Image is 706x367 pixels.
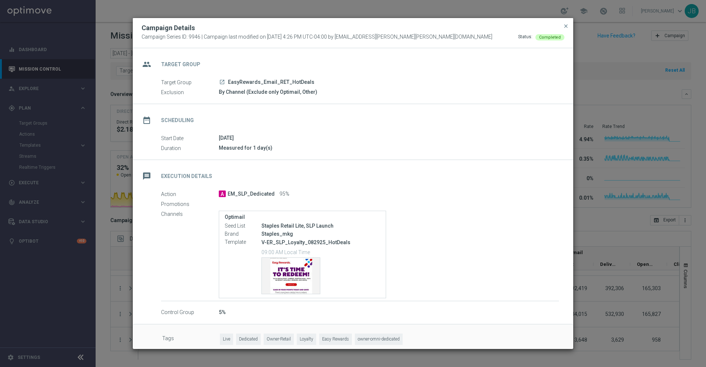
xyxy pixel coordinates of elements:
label: Template [225,239,261,246]
span: Easy Rewards [319,334,352,345]
label: Control Group [161,309,219,316]
div: By Channel (Exclude only Optimail, Other) [219,88,559,96]
div: Measured for 1 day(s) [219,144,559,152]
span: A [219,190,226,197]
span: Dedicated [236,334,261,345]
label: Start Date [161,135,219,142]
h2: Execution Details [161,173,212,180]
div: 5% [219,309,559,316]
h2: Campaign Details [142,24,195,32]
span: EasyRewards_Email_RET_HotDeals [228,79,314,86]
span: Live [220,334,233,345]
label: Duration [161,145,219,152]
div: Status: [518,34,532,40]
p: 09:00 AM Local Time [261,248,380,256]
span: close [563,23,569,29]
div: [DATE] [219,134,559,142]
div: Staples Retail Lite, SLP Launch [261,222,380,229]
span: Campaign Series ID: 9946 | Campaign last modified on [DATE] 4:26 PM UTC-04:00 by [EMAIL_ADDRESS][... [142,34,492,40]
span: 95% [279,191,289,197]
label: Brand [225,231,261,238]
label: Channels [161,211,219,217]
label: Optimail [225,214,380,220]
h2: Target Group [161,61,200,68]
i: date_range [140,114,153,127]
span: Completed [539,35,561,40]
span: owner-omni-dedicated [355,334,403,345]
label: Promotions [161,201,219,207]
i: launch [219,79,225,85]
span: Owner-Retail [264,334,294,345]
span: Loyalty [297,334,316,345]
i: group [140,58,153,71]
p: V-ER_SLP_Loyalty_082925_HotDeals [261,239,380,246]
label: Seed List [225,223,261,229]
a: launch [219,79,225,86]
colored-tag: Completed [535,34,564,40]
div: Staples_mkg [261,230,380,238]
label: Target Group [161,79,219,86]
span: EM_SLP_Dedicated [228,191,275,197]
label: Exclusion [161,89,219,96]
h2: Scheduling [161,117,194,124]
label: Tags [162,334,220,345]
i: message [140,170,153,183]
label: Action [161,191,219,197]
